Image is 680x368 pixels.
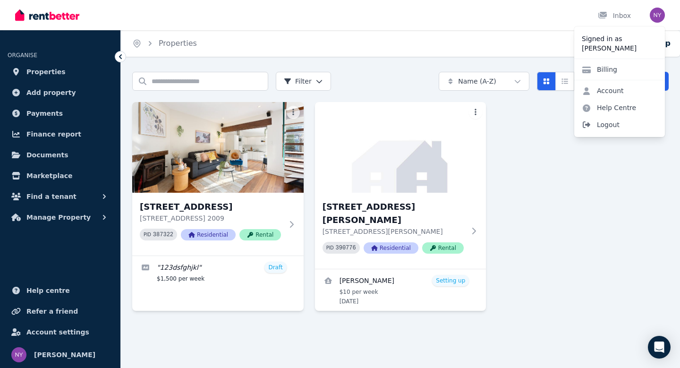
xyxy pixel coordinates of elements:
[315,269,486,311] a: View details for Phoebe Y
[26,326,89,338] span: Account settings
[132,102,304,256] a: 55 Little Mount St, Pyrmont[STREET_ADDRESS][STREET_ADDRESS] 2009PID 387322ResidentialRental
[153,231,173,238] code: 387322
[287,106,300,119] button: More options
[8,62,113,81] a: Properties
[140,200,283,214] h3: [STREET_ADDRESS]
[458,77,496,86] span: Name (A-Z)
[323,200,466,227] h3: [STREET_ADDRESS][PERSON_NAME]
[537,72,593,91] div: View options
[284,77,312,86] span: Filter
[8,145,113,164] a: Documents
[132,102,304,193] img: 55 Little Mount St, Pyrmont
[8,166,113,185] a: Marketplace
[34,349,95,360] span: [PERSON_NAME]
[8,187,113,206] button: Find a tenant
[26,66,66,77] span: Properties
[26,87,76,98] span: Add property
[598,11,631,20] div: Inbox
[8,208,113,227] button: Manage Property
[8,302,113,321] a: Refer a friend
[315,102,486,193] img: 117 Churchill St, Maryborough
[8,83,113,102] a: Add property
[144,232,151,237] small: PID
[181,229,236,240] span: Residential
[26,191,76,202] span: Find a tenant
[323,227,466,236] p: [STREET_ADDRESS][PERSON_NAME]
[315,102,486,269] a: 117 Churchill St, Maryborough[STREET_ADDRESS][PERSON_NAME][STREET_ADDRESS][PERSON_NAME]PID 390776...
[364,242,418,254] span: Residential
[132,256,304,288] a: Edit listing: 123dsfghjkl
[8,104,113,123] a: Payments
[11,347,26,362] img: Naomi Yeung
[140,214,283,223] p: [STREET_ADDRESS] 2009
[650,8,665,23] img: Naomi Yeung
[15,8,79,22] img: RentBetter
[422,242,464,254] span: Rental
[26,108,63,119] span: Payments
[239,229,281,240] span: Rental
[574,61,625,78] a: Billing
[439,72,529,91] button: Name (A-Z)
[159,39,197,48] a: Properties
[574,99,644,116] a: Help Centre
[582,43,657,53] p: [PERSON_NAME]
[8,125,113,144] a: Finance report
[26,212,91,223] span: Manage Property
[326,245,334,250] small: PID
[574,82,631,99] a: Account
[555,72,574,91] button: Compact list view
[276,72,331,91] button: Filter
[469,106,482,119] button: More options
[121,30,208,57] nav: Breadcrumb
[26,306,78,317] span: Refer a friend
[26,149,68,161] span: Documents
[648,336,671,359] div: Open Intercom Messenger
[8,281,113,300] a: Help centre
[8,323,113,342] a: Account settings
[26,170,72,181] span: Marketplace
[8,52,37,59] span: ORGANISE
[574,116,665,133] span: Logout
[336,245,356,251] code: 390776
[26,128,81,140] span: Finance report
[26,285,70,296] span: Help centre
[537,72,556,91] button: Card view
[582,34,657,43] p: Signed in as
